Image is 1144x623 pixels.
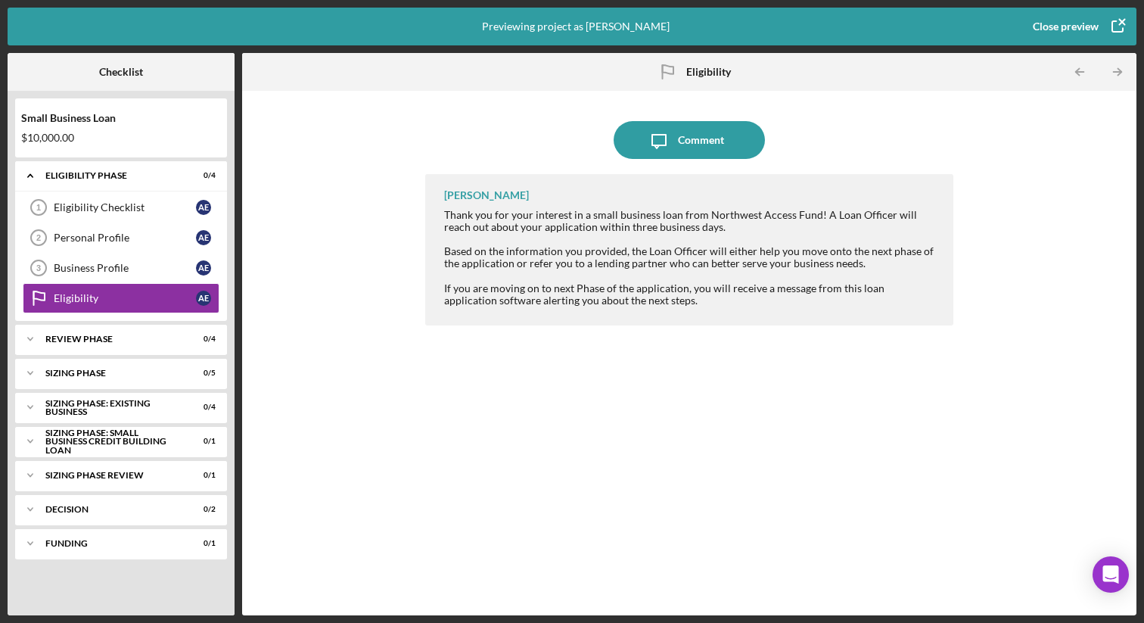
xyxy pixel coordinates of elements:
div: 0 / 1 [188,471,216,480]
div: 0 / 4 [188,403,216,412]
div: Close preview [1033,11,1099,42]
div: Sizing Phase: Small Business Credit Building Loan [45,428,178,455]
div: REVIEW PHASE [45,335,178,344]
div: Thank you for your interest in a small business loan from Northwest Access Fund! A Loan Officer w... [444,209,937,233]
div: A E [196,230,211,245]
button: Close preview [1018,11,1136,42]
div: Funding [45,539,178,548]
div: A E [196,291,211,306]
div: 0 / 4 [188,335,216,344]
div: Sizing Phase [45,369,178,378]
div: If you are moving on to next Phase of the application, you will receive a message from this loan ... [444,282,937,307]
div: 0 / 2 [188,505,216,514]
tspan: 2 [36,233,41,242]
div: [PERSON_NAME] [444,189,529,201]
button: Comment [614,121,765,159]
div: Decision [45,505,178,514]
div: $10,000.00 [21,132,221,144]
div: Small Business Loan [21,112,221,124]
div: Personal Profile [54,232,196,244]
div: Previewing project as [PERSON_NAME] [482,8,670,45]
tspan: 3 [36,263,41,273]
div: 0 / 1 [188,539,216,548]
div: Eligibility [54,292,196,304]
div: Comment [678,121,724,159]
div: Eligibility Checklist [54,201,196,213]
b: Checklist [99,66,143,78]
div: Open Intercom Messenger [1093,556,1129,593]
div: 0 / 1 [188,437,216,446]
b: Eligibility [686,66,731,78]
div: Based on the information you provided, the Loan Officer will either help you move onto the next p... [444,245,937,269]
div: Sizing Phase Review [45,471,178,480]
div: A E [196,200,211,215]
div: 0 / 5 [188,369,216,378]
div: 0 / 4 [188,171,216,180]
div: Business Profile [54,262,196,274]
div: A E [196,260,211,276]
div: Eligibility Phase [45,171,178,180]
tspan: 1 [36,203,41,212]
div: SIZING PHASE: EXISTING BUSINESS [45,399,178,416]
